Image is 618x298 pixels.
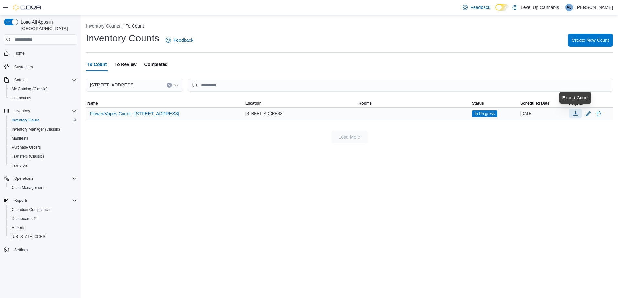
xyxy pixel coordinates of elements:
[520,101,549,106] span: Scheduled Date
[12,216,37,221] span: Dashboards
[167,83,172,88] button: Clear input
[9,116,42,124] a: Inventory Count
[12,76,30,84] button: Catalog
[12,145,41,150] span: Purchase Orders
[12,225,25,230] span: Reports
[357,99,471,107] button: Rooms
[114,58,136,71] span: To Review
[86,23,120,29] button: Inventory Counts
[144,58,168,71] span: Completed
[12,175,36,182] button: Operations
[1,49,80,58] button: Home
[6,161,80,170] button: Transfers
[9,215,77,223] span: Dashboards
[470,4,490,11] span: Feedback
[6,125,80,134] button: Inventory Manager (Classic)
[9,94,34,102] a: Promotions
[472,101,484,106] span: Status
[6,134,80,143] button: Manifests
[572,37,609,43] span: Create New Count
[13,4,42,11] img: Cova
[9,85,50,93] a: My Catalog (Classic)
[86,32,159,45] h1: Inventory Counts
[12,197,30,204] button: Reports
[87,58,107,71] span: To Count
[12,246,77,254] span: Settings
[6,116,80,125] button: Inventory Count
[12,107,77,115] span: Inventory
[567,4,572,11] span: AB
[9,125,77,133] span: Inventory Manager (Classic)
[244,99,357,107] button: Location
[12,50,27,57] a: Home
[14,64,33,70] span: Customers
[14,247,28,253] span: Settings
[9,224,77,232] span: Reports
[14,109,30,114] span: Inventory
[163,34,196,47] a: Feedback
[12,136,28,141] span: Manifests
[1,174,80,183] button: Operations
[6,143,80,152] button: Purchase Orders
[1,75,80,85] button: Catalog
[331,131,368,143] button: Load More
[12,118,39,123] span: Inventory Count
[12,63,36,71] a: Customers
[12,175,77,182] span: Operations
[12,49,77,57] span: Home
[90,110,179,117] span: Flower/Vapes Count - [STREET_ADDRESS]
[359,101,372,106] span: Rooms
[9,215,40,223] a: Dashboards
[4,46,77,271] nav: Complex example
[9,143,77,151] span: Purchase Orders
[9,233,48,241] a: [US_STATE] CCRS
[1,62,80,71] button: Customers
[584,109,592,119] button: Edit count details
[12,107,33,115] button: Inventory
[9,206,77,213] span: Canadian Compliance
[568,34,613,47] button: Create New Count
[86,99,244,107] button: Name
[14,176,33,181] span: Operations
[9,85,77,93] span: My Catalog (Classic)
[6,152,80,161] button: Transfers (Classic)
[576,4,613,11] p: [PERSON_NAME]
[9,134,31,142] a: Manifests
[339,134,360,140] span: Load More
[9,224,28,232] a: Reports
[90,81,134,89] span: [STREET_ADDRESS]
[6,85,80,94] button: My Catalog (Classic)
[460,1,493,14] a: Feedback
[12,234,45,239] span: [US_STATE] CCRS
[9,162,30,169] a: Transfers
[12,127,60,132] span: Inventory Manager (Classic)
[9,206,52,213] a: Canadian Compliance
[12,197,77,204] span: Reports
[6,232,80,241] button: [US_STATE] CCRS
[12,154,44,159] span: Transfers (Classic)
[9,143,44,151] a: Purchase Orders
[475,111,495,117] span: In Progress
[18,19,77,32] span: Load All Apps in [GEOGRAPHIC_DATA]
[12,163,28,168] span: Transfers
[12,76,77,84] span: Catalog
[495,4,509,11] input: Dark Mode
[471,99,519,107] button: Status
[12,63,77,71] span: Customers
[6,214,80,223] a: Dashboards
[9,125,63,133] a: Inventory Manager (Classic)
[595,110,602,118] button: Delete
[6,94,80,103] button: Promotions
[12,86,48,92] span: My Catalog (Classic)
[6,223,80,232] button: Reports
[521,4,559,11] p: Level Up Cannabis
[565,4,573,11] div: Aden Blahut
[562,95,589,101] div: Export Count
[12,185,44,190] span: Cash Management
[1,245,80,255] button: Settings
[86,23,613,30] nav: An example of EuiBreadcrumbs
[1,196,80,205] button: Reports
[87,109,182,119] button: Flower/Vapes Count - [STREET_ADDRESS]
[9,94,77,102] span: Promotions
[14,198,28,203] span: Reports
